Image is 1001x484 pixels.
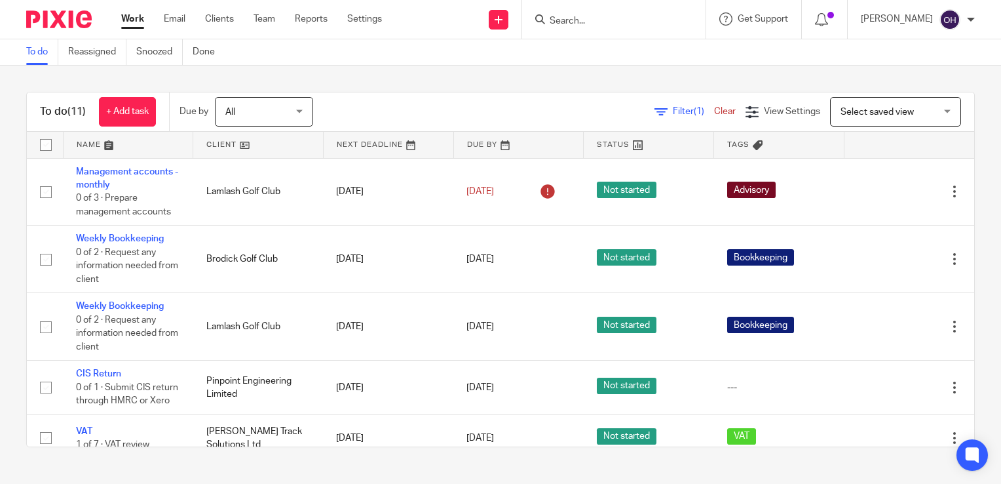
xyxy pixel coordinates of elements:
[193,39,225,65] a: Done
[76,427,92,436] a: VAT
[727,182,776,198] span: Advisory
[597,182,656,198] span: Not started
[840,108,914,117] span: Select saved view
[295,12,328,26] a: Reports
[323,293,453,361] td: [DATE]
[727,141,749,148] span: Tags
[939,9,960,30] img: svg%3E
[727,317,794,333] span: Bookkeeping
[26,10,92,28] img: Pixie
[323,158,453,226] td: [DATE]
[193,158,324,226] td: Lamlash Golf Club
[76,234,164,243] a: Weekly Bookkeeping
[466,322,494,331] span: [DATE]
[597,378,656,394] span: Not started
[76,440,149,449] span: 1 of 7 · VAT review
[466,434,494,443] span: [DATE]
[323,361,453,414] td: [DATE]
[323,414,453,461] td: [DATE]
[193,361,324,414] td: Pinpoint Engineering Limited
[597,249,656,266] span: Not started
[68,39,126,65] a: Reassigned
[179,105,208,118] p: Due by
[323,226,453,293] td: [DATE]
[76,193,171,216] span: 0 of 3 · Prepare management accounts
[193,293,324,361] td: Lamlash Golf Club
[76,315,178,352] span: 0 of 2 · Request any information needed from client
[254,12,275,26] a: Team
[99,97,156,127] a: + Add task
[225,108,235,117] span: All
[205,12,234,26] a: Clients
[347,12,382,26] a: Settings
[694,107,704,116] span: (1)
[764,107,820,116] span: View Settings
[76,248,178,284] span: 0 of 2 · Request any information needed from client
[727,381,831,394] div: ---
[136,39,183,65] a: Snoozed
[76,369,121,378] a: CIS Return
[548,16,666,28] input: Search
[26,39,58,65] a: To do
[673,107,714,116] span: Filter
[466,187,494,196] span: [DATE]
[67,106,86,117] span: (11)
[193,226,324,293] td: Brodick Golf Club
[597,428,656,445] span: Not started
[466,254,494,264] span: [DATE]
[76,167,178,190] a: Management accounts - monthly
[76,302,164,311] a: Weekly Bookkeeping
[121,12,144,26] a: Work
[466,383,494,392] span: [DATE]
[597,317,656,333] span: Not started
[727,249,794,266] span: Bookkeeping
[76,383,178,406] span: 0 of 1 · Submit CIS return through HMRC or Xero
[727,428,756,445] span: VAT
[714,107,736,116] a: Clear
[861,12,933,26] p: [PERSON_NAME]
[164,12,185,26] a: Email
[738,14,788,24] span: Get Support
[193,414,324,461] td: [PERSON_NAME] Track Solutions Ltd
[40,105,86,119] h1: To do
